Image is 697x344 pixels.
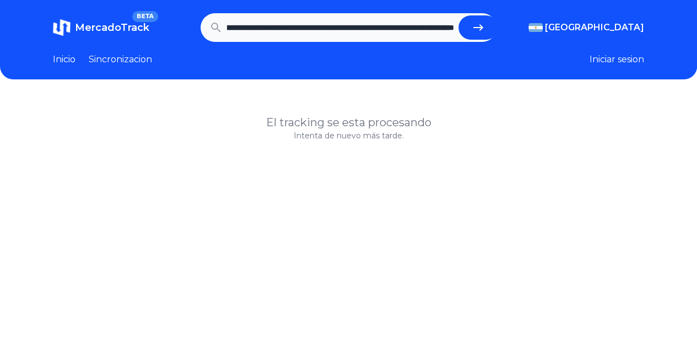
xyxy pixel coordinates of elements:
[590,53,644,66] button: Iniciar sesion
[89,53,152,66] a: Sincronizacion
[132,11,158,22] span: BETA
[53,130,644,141] p: Intenta de nuevo más tarde.
[53,19,71,36] img: MercadoTrack
[53,19,149,36] a: MercadoTrackBETA
[545,21,644,34] span: [GEOGRAPHIC_DATA]
[528,23,543,32] img: Argentina
[53,53,75,66] a: Inicio
[53,115,644,130] h1: El tracking se esta procesando
[75,21,149,34] span: MercadoTrack
[528,21,644,34] button: [GEOGRAPHIC_DATA]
